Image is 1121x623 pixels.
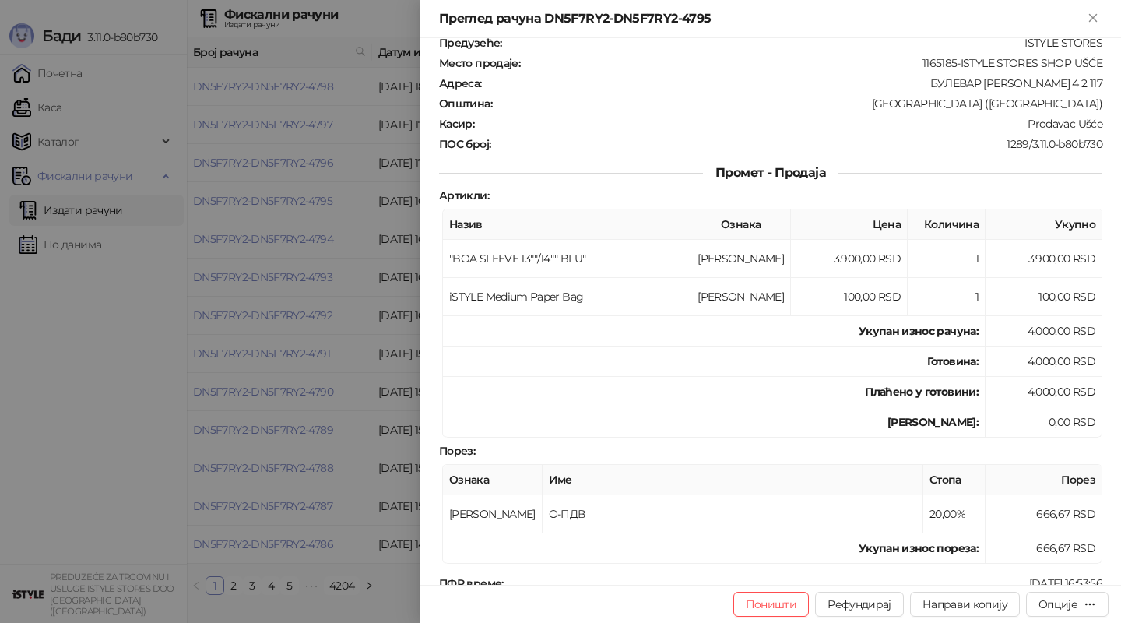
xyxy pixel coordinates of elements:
[986,465,1102,495] th: Порез
[859,324,979,338] strong: Укупан износ рачуна :
[986,495,1102,533] td: 666,67 RSD
[1038,597,1077,611] div: Опције
[439,137,490,151] strong: ПОС број :
[986,278,1102,316] td: 100,00 RSD
[439,56,520,70] strong: Место продаје :
[791,278,908,316] td: 100,00 RSD
[910,592,1020,617] button: Направи копију
[543,465,923,495] th: Име
[791,209,908,240] th: Цена
[483,76,1104,90] div: БУЛЕВАР [PERSON_NAME] 4 2 117
[815,592,904,617] button: Рефундирај
[443,209,691,240] th: Назив
[439,188,489,202] strong: Артикли :
[439,9,1084,28] div: Преглед рачуна DN5F7RY2-DN5F7RY2-4795
[922,597,1007,611] span: Направи копију
[439,117,474,131] strong: Касир :
[908,278,986,316] td: 1
[492,137,1104,151] div: 1289/3.11.0-b80b730
[439,444,475,458] strong: Порез :
[703,165,838,180] span: Промет - Продаја
[986,407,1102,438] td: 0,00 RSD
[691,240,791,278] td: [PERSON_NAME]
[439,576,504,590] strong: ПФР време :
[443,240,691,278] td: "BOA SLEEVE 13""/14"" BLU"
[865,385,979,399] strong: Плаћено у готовини:
[1084,9,1102,28] button: Close
[1026,592,1109,617] button: Опције
[476,117,1104,131] div: Prodavac Ušće
[986,316,1102,347] td: 4.000,00 RSD
[859,541,979,555] strong: Укупан износ пореза:
[505,576,1104,590] div: [DATE] 16:53:56
[439,97,492,111] strong: Општина :
[908,240,986,278] td: 1
[439,76,482,90] strong: Адреса :
[494,97,1104,111] div: [GEOGRAPHIC_DATA] ([GEOGRAPHIC_DATA])
[986,347,1102,377] td: 4.000,00 RSD
[887,415,979,429] strong: [PERSON_NAME]:
[522,56,1104,70] div: 1165185-ISTYLE STORES SHOP UŠĆE
[543,495,923,533] td: О-ПДВ
[443,495,543,533] td: [PERSON_NAME]
[986,209,1102,240] th: Укупно
[443,465,543,495] th: Ознака
[439,36,502,50] strong: Предузеће :
[986,377,1102,407] td: 4.000,00 RSD
[986,240,1102,278] td: 3.900,00 RSD
[908,209,986,240] th: Количина
[923,465,986,495] th: Стопа
[791,240,908,278] td: 3.900,00 RSD
[691,209,791,240] th: Ознака
[923,495,986,533] td: 20,00%
[986,533,1102,564] td: 666,67 RSD
[733,592,810,617] button: Поништи
[691,278,791,316] td: [PERSON_NAME]
[504,36,1104,50] div: ISTYLE STORES
[443,278,691,316] td: iSTYLE Medium Paper Bag
[927,354,979,368] strong: Готовина :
